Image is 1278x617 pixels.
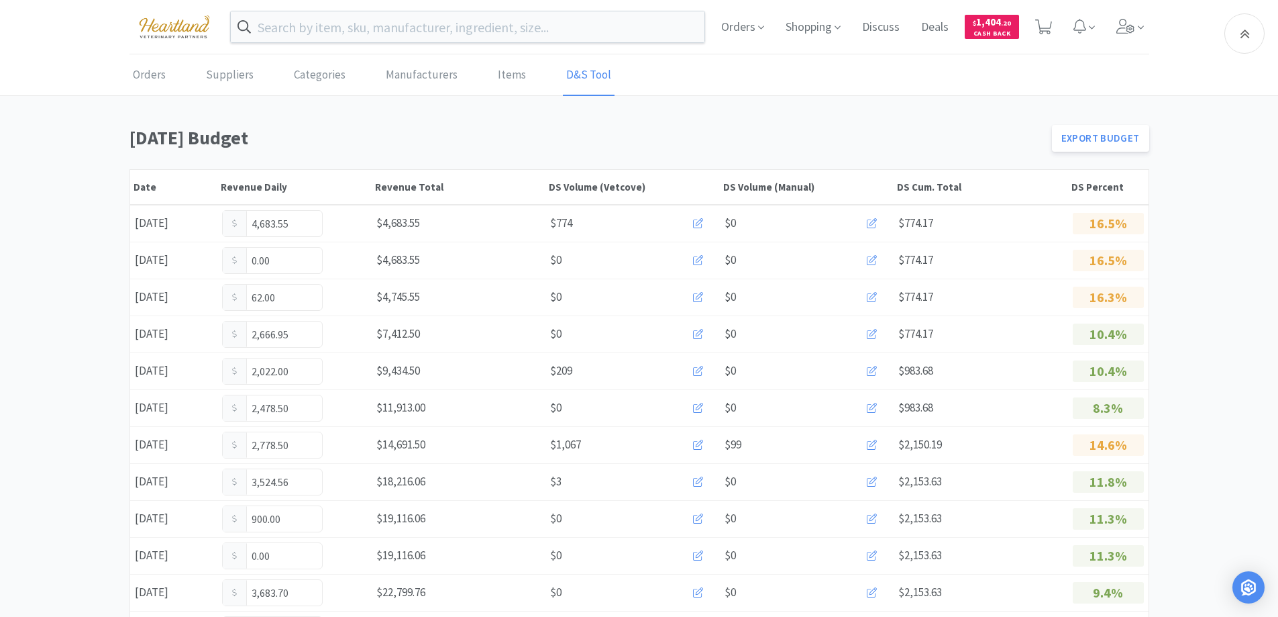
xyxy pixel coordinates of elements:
span: $4,683.55 [376,216,420,230]
span: $0 [725,547,736,565]
span: $ [973,19,976,28]
p: 14.6% [1073,434,1144,456]
img: cad7bdf275c640399d9c6e0c56f98fd2_10.png [129,8,219,45]
span: $2,150.19 [898,437,942,452]
span: $0 [550,583,562,602]
span: $0 [550,251,562,269]
a: Items [494,55,529,96]
span: $774 [550,214,572,232]
span: $0 [725,288,736,306]
span: $0 [725,251,736,269]
span: $14,691.50 [376,437,425,452]
span: $1,067 [550,436,581,454]
div: DS Volume (Vetcove) [549,181,716,193]
span: $18,216.06 [376,474,425,489]
span: $774.17 [898,326,933,341]
p: 16.5% [1073,213,1144,234]
div: [DATE] [130,209,217,237]
div: [DATE] [130,357,217,385]
p: 9.4% [1073,582,1144,604]
p: 8.3% [1073,397,1144,419]
div: Revenue Daily [221,181,368,193]
span: $983.68 [898,363,933,378]
p: 11.8% [1073,471,1144,493]
span: $0 [725,325,736,343]
p: 16.5% [1073,250,1144,271]
div: [DATE] [130,579,217,606]
h1: [DATE] Budget [129,123,1044,153]
div: [DATE] [130,468,217,495]
a: Manufacturers [382,55,461,96]
span: $0 [725,510,736,528]
span: $983.68 [898,400,933,415]
a: Suppliers [203,55,257,96]
span: $0 [550,288,562,306]
span: $2,153.63 [898,548,942,563]
div: DS Volume (Manual) [723,181,891,193]
span: $4,683.55 [376,252,420,267]
input: Search by item, sku, manufacturer, ingredient, size... [231,11,705,42]
span: $4,745.55 [376,289,420,304]
a: $1,404.20Cash Back [965,9,1019,45]
span: $2,153.63 [898,511,942,526]
div: Date [134,181,214,193]
a: Export Budget [1052,125,1149,152]
span: $0 [550,399,562,417]
div: [DATE] [130,283,217,311]
span: $774.17 [898,216,933,230]
p: 11.3% [1073,508,1144,530]
div: [DATE] [130,431,217,459]
a: Orders [129,55,169,96]
span: $19,116.06 [376,511,425,526]
div: [DATE] [130,542,217,569]
div: DS Cum. Total [897,181,1065,193]
p: 10.4% [1073,324,1144,345]
span: $0 [725,473,736,491]
p: 11.3% [1073,545,1144,567]
p: 16.3% [1073,287,1144,308]
span: $7,412.50 [376,326,420,341]
span: $0 [725,214,736,232]
span: . 20 [1001,19,1011,28]
span: $0 [550,547,562,565]
span: $0 [725,399,736,417]
div: [DATE] [130,505,217,532]
div: DS Percent [1071,181,1145,193]
p: 10.4% [1073,361,1144,382]
span: $774.17 [898,252,933,267]
span: $774.17 [898,289,933,304]
span: $99 [725,436,741,454]
div: [DATE] [130,320,217,348]
span: $0 [550,325,562,343]
span: 1,404 [973,15,1011,28]
div: Open Intercom Messenger [1232,571,1265,604]
a: Deals [916,21,954,34]
span: $209 [550,362,572,380]
a: Discuss [857,21,905,34]
div: Revenue Total [375,181,543,193]
span: Cash Back [973,30,1011,39]
a: Categories [290,55,349,96]
span: $22,799.76 [376,585,425,600]
span: $0 [725,362,736,380]
span: $19,116.06 [376,548,425,563]
a: D&S Tool [563,55,615,96]
span: $9,434.50 [376,363,420,378]
span: $11,913.00 [376,400,425,415]
span: $0 [725,583,736,602]
span: $2,153.63 [898,585,942,600]
div: [DATE] [130,394,217,422]
span: $0 [550,510,562,528]
span: $2,153.63 [898,474,942,489]
span: $3 [550,473,562,491]
div: [DATE] [130,246,217,274]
